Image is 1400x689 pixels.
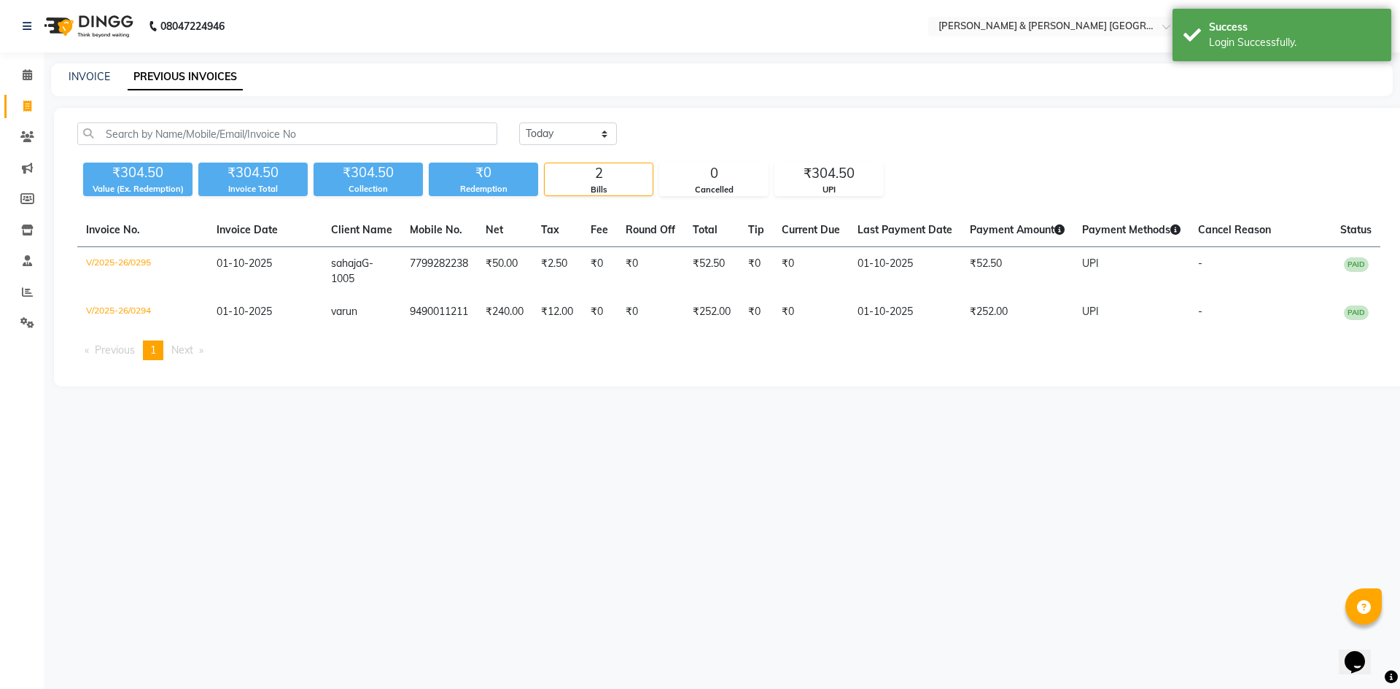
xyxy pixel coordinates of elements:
[410,223,462,236] span: Mobile No.
[591,223,608,236] span: Fee
[198,183,308,195] div: Invoice Total
[77,340,1380,360] nav: Pagination
[77,122,497,145] input: Search by Name/Mobile/Email/Invoice No
[1339,631,1385,674] iframe: chat widget
[429,183,538,195] div: Redemption
[429,163,538,183] div: ₹0
[77,295,208,329] td: V/2025-26/0294
[582,295,617,329] td: ₹0
[331,257,362,270] span: sahaja
[617,295,684,329] td: ₹0
[1209,35,1380,50] div: Login Successfully.
[401,247,477,296] td: 7799282238
[331,223,392,236] span: Client Name
[626,223,675,236] span: Round Off
[961,247,1073,296] td: ₹52.50
[849,295,961,329] td: 01-10-2025
[684,295,739,329] td: ₹252.00
[660,163,768,184] div: 0
[37,6,137,47] img: logo
[545,184,653,196] div: Bills
[1209,20,1380,35] div: Success
[95,343,135,357] span: Previous
[748,223,764,236] span: Tip
[582,247,617,296] td: ₹0
[217,223,278,236] span: Invoice Date
[739,295,773,329] td: ₹0
[83,163,192,183] div: ₹304.50
[314,163,423,183] div: ₹304.50
[1344,305,1369,320] span: PAID
[86,223,140,236] span: Invoice No.
[617,247,684,296] td: ₹0
[545,163,653,184] div: 2
[1198,305,1202,318] span: -
[782,223,840,236] span: Current Due
[171,343,193,357] span: Next
[477,295,532,329] td: ₹240.00
[1344,257,1369,272] span: PAID
[849,247,961,296] td: 01-10-2025
[401,295,477,329] td: 9490011211
[150,343,156,357] span: 1
[739,247,773,296] td: ₹0
[773,295,849,329] td: ₹0
[541,223,559,236] span: Tax
[314,183,423,195] div: Collection
[1082,305,1099,318] span: UPI
[128,64,243,90] a: PREVIOUS INVOICES
[693,223,717,236] span: Total
[198,163,308,183] div: ₹304.50
[1198,257,1202,270] span: -
[961,295,1073,329] td: ₹252.00
[684,247,739,296] td: ₹52.50
[532,295,582,329] td: ₹12.00
[77,247,208,296] td: V/2025-26/0295
[486,223,503,236] span: Net
[1082,257,1099,270] span: UPI
[83,183,192,195] div: Value (Ex. Redemption)
[69,70,110,83] a: INVOICE
[331,305,357,318] span: varun
[217,305,272,318] span: 01-10-2025
[970,223,1065,236] span: Payment Amount
[773,247,849,296] td: ₹0
[1082,223,1181,236] span: Payment Methods
[532,247,582,296] td: ₹2.50
[775,163,883,184] div: ₹304.50
[1340,223,1372,236] span: Status
[1198,223,1271,236] span: Cancel Reason
[477,247,532,296] td: ₹50.00
[217,257,272,270] span: 01-10-2025
[857,223,952,236] span: Last Payment Date
[775,184,883,196] div: UPI
[660,184,768,196] div: Cancelled
[160,6,225,47] b: 08047224946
